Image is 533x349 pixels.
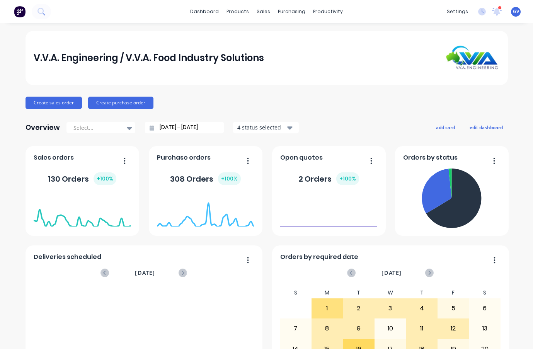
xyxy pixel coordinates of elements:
div: purchasing [274,6,309,17]
div: + 100 % [336,172,359,185]
div: 2 Orders [298,172,359,185]
div: 13 [469,319,500,338]
div: Overview [26,120,60,135]
span: Open quotes [280,153,323,162]
div: V.V.A. Engineering / V.V.A. Food Industry Solutions [34,50,264,66]
div: 10 [375,319,406,338]
div: 1 [312,299,343,318]
span: [DATE] [381,269,402,277]
span: Sales orders [34,153,74,162]
div: 4 status selected [237,123,286,131]
button: Create purchase order [88,97,153,109]
div: productivity [309,6,347,17]
div: F [438,287,469,298]
div: S [469,287,501,298]
button: edit dashboard [465,122,508,132]
div: 2 [343,299,374,318]
img: V.V.A. Engineering / V.V.A. Food Industry Solutions [445,46,499,70]
span: [DATE] [135,269,155,277]
div: 9 [343,319,374,338]
div: 3 [375,299,406,318]
div: T [343,287,375,298]
div: + 100 % [94,172,116,185]
span: Purchase orders [157,153,211,162]
div: 12 [438,319,469,338]
span: Orders by required date [280,252,358,262]
div: 4 [406,299,437,318]
div: S [280,287,312,298]
div: W [375,287,406,298]
span: Orders by status [403,153,458,162]
button: add card [431,122,460,132]
button: 4 status selected [233,122,299,133]
img: Factory [14,6,26,17]
a: dashboard [186,6,223,17]
div: 6 [469,299,500,318]
div: T [406,287,438,298]
div: 11 [406,319,437,338]
div: products [223,6,253,17]
div: 8 [312,319,343,338]
span: Deliveries scheduled [34,252,101,262]
div: 5 [438,299,469,318]
div: 7 [280,319,311,338]
span: GV [513,8,519,15]
div: + 100 % [218,172,241,185]
div: 130 Orders [48,172,116,185]
div: settings [443,6,472,17]
div: sales [253,6,274,17]
div: 308 Orders [170,172,241,185]
div: M [312,287,343,298]
button: Create sales order [26,97,82,109]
